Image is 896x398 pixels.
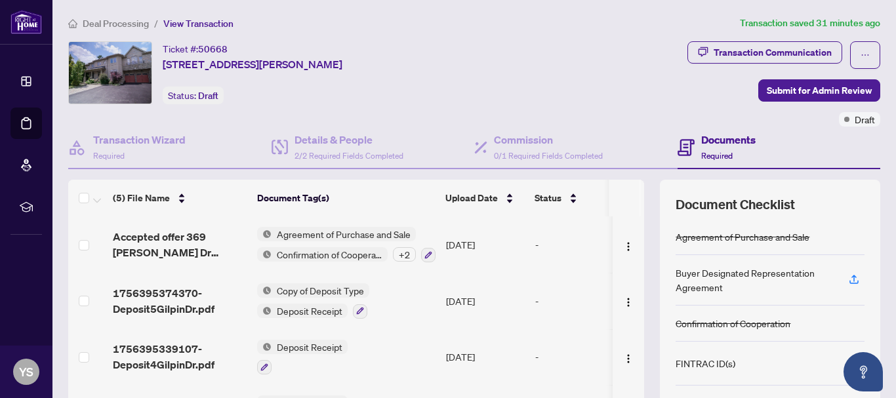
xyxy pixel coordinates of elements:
[687,41,842,64] button: Transaction Communication
[93,151,125,161] span: Required
[19,363,33,381] span: YS
[740,16,880,31] article: Transaction saved 31 minutes ago
[257,283,272,298] img: Status Icon
[113,285,247,317] span: 1756395374370-Deposit5GilpinDr.pdf
[272,247,388,262] span: Confirmation of Cooperation
[714,42,832,63] div: Transaction Communication
[618,290,639,311] button: Logo
[623,297,634,308] img: Logo
[83,18,149,30] span: Deal Processing
[257,340,272,354] img: Status Icon
[272,304,348,318] span: Deposit Receipt
[535,191,561,205] span: Status
[494,132,603,148] h4: Commission
[855,112,875,127] span: Draft
[676,195,795,214] span: Document Checklist
[163,41,228,56] div: Ticket #:
[701,132,756,148] h4: Documents
[441,329,530,386] td: [DATE]
[676,266,833,294] div: Buyer Designated Representation Agreement
[767,80,872,101] span: Submit for Admin Review
[257,247,272,262] img: Status Icon
[844,352,883,391] button: Open asap
[257,227,436,262] button: Status IconAgreement of Purchase and SaleStatus IconConfirmation of Cooperation+2
[535,237,636,252] div: -
[272,227,416,241] span: Agreement of Purchase and Sale
[198,90,218,102] span: Draft
[272,340,348,354] span: Deposit Receipt
[93,132,186,148] h4: Transaction Wizard
[163,87,224,104] div: Status:
[535,349,636,364] div: -
[676,316,790,330] div: Confirmation of Cooperation
[393,247,416,262] div: + 2
[113,191,170,205] span: (5) File Name
[623,241,634,252] img: Logo
[10,10,42,34] img: logo
[441,216,530,273] td: [DATE]
[257,340,348,375] button: Status IconDeposit Receipt
[441,273,530,329] td: [DATE]
[701,151,733,161] span: Required
[257,283,369,319] button: Status IconCopy of Deposit TypeStatus IconDeposit Receipt
[535,294,636,308] div: -
[69,42,152,104] img: IMG-N12310101_1.jpg
[272,283,369,298] span: Copy of Deposit Type
[676,229,809,244] div: Agreement of Purchase and Sale
[623,353,634,364] img: Logo
[198,43,228,55] span: 50668
[445,191,498,205] span: Upload Date
[758,79,880,102] button: Submit for Admin Review
[163,18,234,30] span: View Transaction
[113,341,247,372] span: 1756395339107-Deposit4GilpinDr.pdf
[295,132,403,148] h4: Details & People
[68,19,77,28] span: home
[257,304,272,318] img: Status Icon
[154,16,158,31] li: /
[494,151,603,161] span: 0/1 Required Fields Completed
[440,180,529,216] th: Upload Date
[108,180,252,216] th: (5) File Name
[295,151,403,161] span: 2/2 Required Fields Completed
[163,56,342,72] span: [STREET_ADDRESS][PERSON_NAME]
[113,229,247,260] span: Accepted offer 369 [PERSON_NAME] Dr complete.pdf
[676,356,735,370] div: FINTRAC ID(s)
[529,180,641,216] th: Status
[618,234,639,255] button: Logo
[861,50,870,60] span: ellipsis
[257,227,272,241] img: Status Icon
[618,346,639,367] button: Logo
[252,180,440,216] th: Document Tag(s)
